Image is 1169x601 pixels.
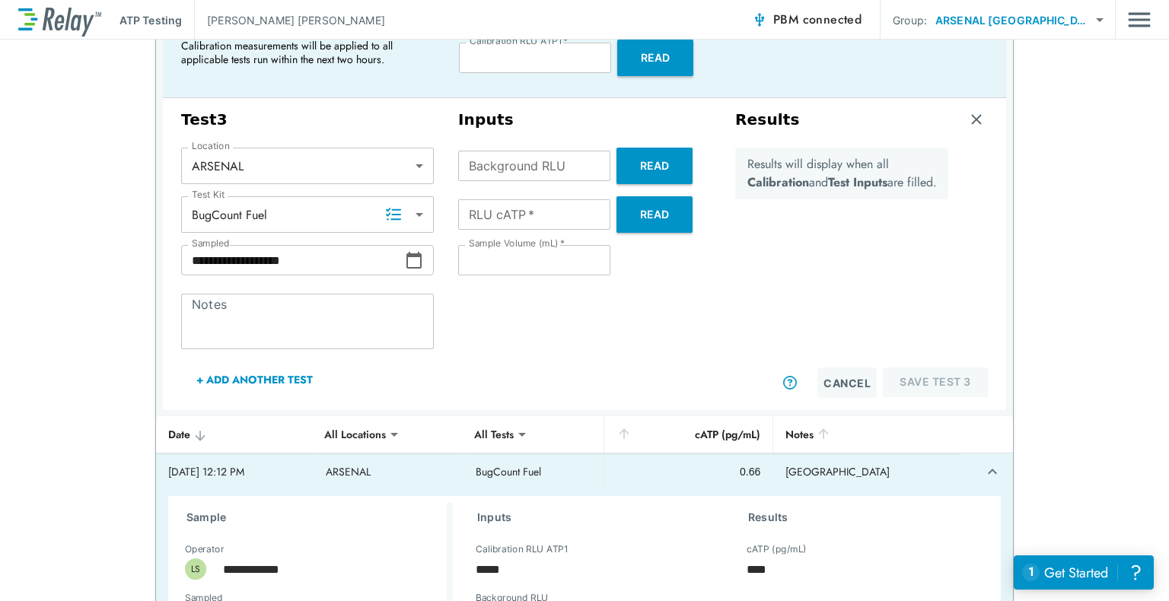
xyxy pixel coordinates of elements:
button: + Add Another Test [181,361,328,398]
h3: Results [735,110,800,129]
div: All Tests [463,419,524,450]
th: Date [156,416,314,453]
label: Location [192,141,230,151]
label: Operator [185,544,224,555]
h3: Inputs [458,110,711,129]
label: Calibration RLU ATP1 [476,544,568,555]
button: Read [616,196,693,233]
label: Sample Volume (mL) [469,238,565,249]
div: [DATE] 12:12 PM [168,464,301,479]
label: Calibration RLU ATP1 [470,36,568,46]
input: Choose date, selected date is Oct 15, 2025 [181,245,405,275]
button: Main menu [1128,5,1151,34]
div: LS [185,558,206,580]
button: Read [616,148,693,184]
label: cATP (pg/mL) [747,544,807,555]
p: ATP Testing [119,12,182,28]
span: PBM [773,9,862,30]
td: [GEOGRAPHIC_DATA] [772,453,960,490]
p: Results will display when all and are filled. [747,155,937,192]
span: connected [803,11,862,28]
label: Sampled [192,238,230,249]
button: PBM connected [746,5,868,35]
img: Drawer Icon [1128,5,1151,34]
div: cATP (pg/mL) [616,425,760,444]
button: Cancel [817,367,877,398]
h3: Results [748,508,983,526]
p: Calibration measurements will be applied to all applicable tests run within the next two hours. [181,39,425,66]
p: [PERSON_NAME] [PERSON_NAME] [207,12,385,28]
h3: Test 3 [181,110,434,129]
img: Connected Icon [752,12,767,27]
td: ARSENAL [314,453,463,490]
b: Test Inputs [828,173,887,191]
div: ARSENAL [181,151,434,181]
div: All Locations [314,419,397,450]
h3: Sample [186,508,447,526]
p: Group: [893,12,927,28]
label: Test Kit [192,189,225,200]
div: BugCount Fuel [181,199,434,230]
button: Read [617,40,693,76]
img: Remove [969,112,984,127]
iframe: Resource center [1014,555,1154,590]
div: Notes [785,425,948,444]
div: 0.66 [617,464,760,479]
td: BugCount Fuel [463,453,604,490]
b: Calibration [747,173,809,191]
button: expand row [979,459,1005,485]
h3: Inputs [477,508,712,526]
img: LuminUltra Relay [18,4,101,37]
